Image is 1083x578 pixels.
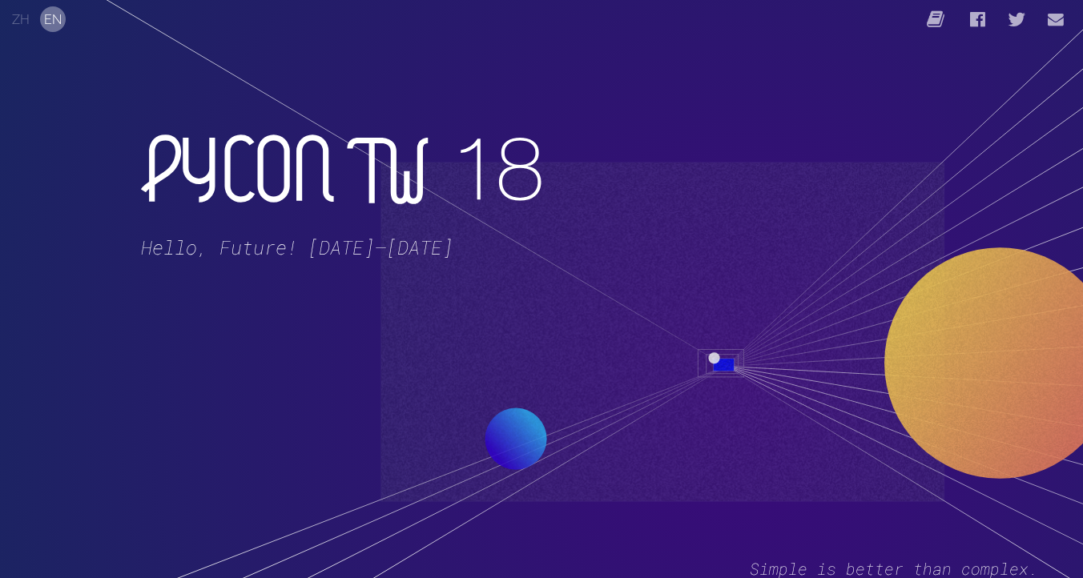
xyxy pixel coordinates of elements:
h1: PyCon TW 18 [141,134,541,207]
span: Hello, Future! [141,232,298,263]
button: EN [40,6,66,32]
span: [DATE]–[DATE] [308,232,453,263]
button: ZH [8,6,34,32]
a: ZH [12,12,30,27]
